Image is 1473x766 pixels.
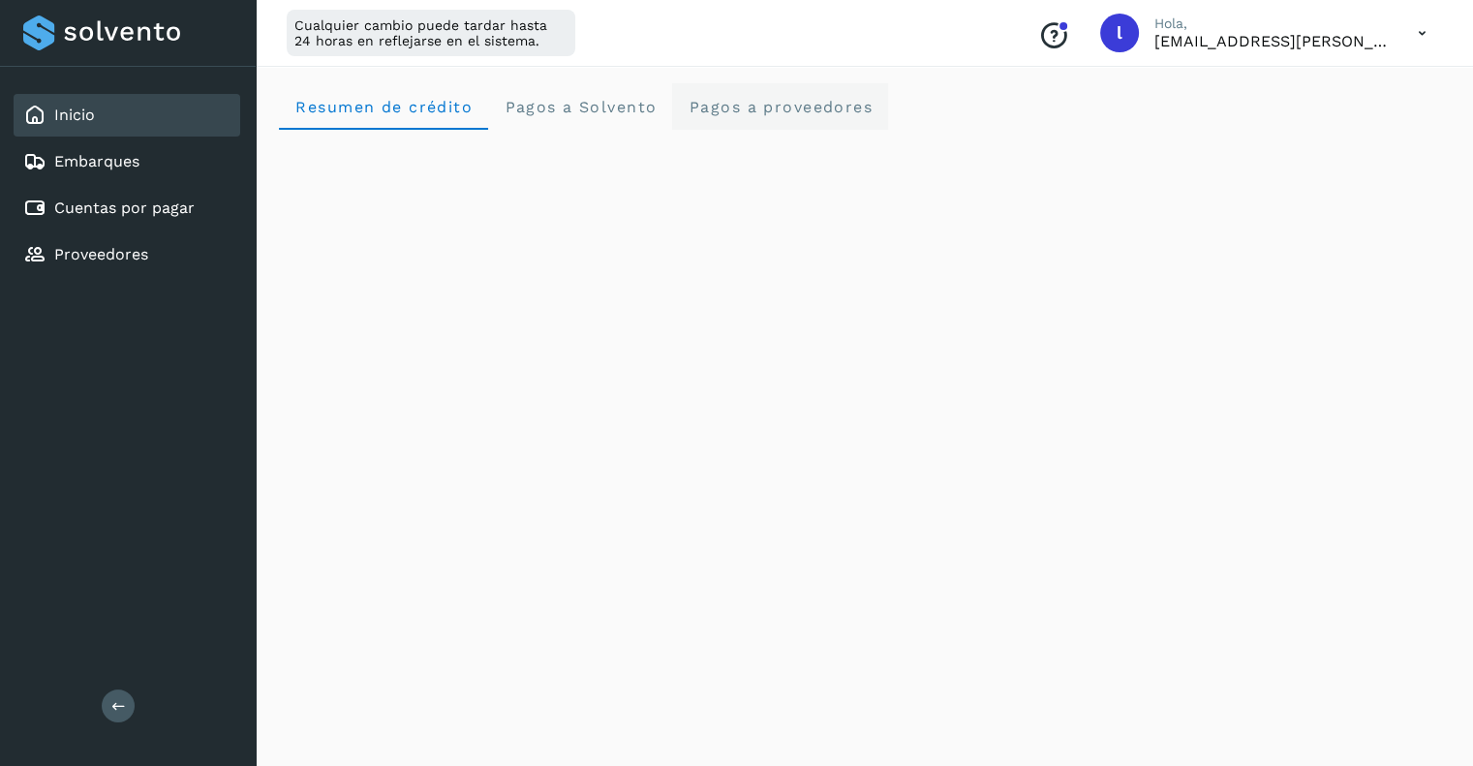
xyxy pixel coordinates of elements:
[14,233,240,276] div: Proveedores
[14,94,240,137] div: Inicio
[54,199,195,217] a: Cuentas por pagar
[287,10,575,56] div: Cualquier cambio puede tardar hasta 24 horas en reflejarse en el sistema.
[504,98,657,116] span: Pagos a Solvento
[1154,15,1387,32] p: Hola,
[54,245,148,263] a: Proveedores
[14,187,240,230] div: Cuentas por pagar
[14,140,240,183] div: Embarques
[1154,32,1387,50] p: lizeth.maldonado@padillawow.com
[688,98,873,116] span: Pagos a proveedores
[54,152,139,170] a: Embarques
[294,98,473,116] span: Resumen de crédito
[54,106,95,124] a: Inicio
